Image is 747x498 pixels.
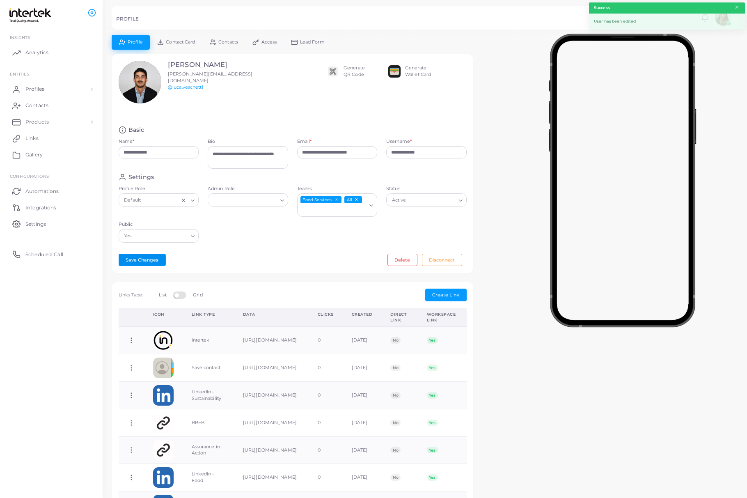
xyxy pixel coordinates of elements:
td: BBEB [183,409,234,436]
img: qr2.png [327,65,339,78]
a: Gallery [6,147,96,163]
button: Close [734,3,740,12]
input: Search for option [211,196,277,205]
span: Yes [427,474,438,481]
th: Action [119,308,144,327]
button: Create Link [425,289,467,301]
td: 0 [309,326,343,354]
span: Active [391,196,407,205]
button: Deselect Food Services [333,197,339,202]
button: Clear Selected [181,197,186,203]
span: INSIGHTS [10,35,30,40]
span: Products [25,118,49,126]
button: Save Changes [119,254,166,266]
span: Analytics [25,49,48,56]
div: Search for option [208,193,288,207]
td: [DATE] [343,464,382,491]
img: contactcard.png [153,358,174,378]
div: Generate Wallet Card [405,65,431,78]
span: No [390,474,401,481]
span: [PERSON_NAME][EMAIL_ADDRESS][DOMAIN_NAME] [168,71,252,83]
span: Contacts [218,40,238,44]
div: Generate QR Code [344,65,365,78]
div: Icon [153,312,174,317]
div: Data [243,312,300,317]
label: List [159,292,166,298]
img: phone-mock.b55596b7.png [549,34,696,327]
label: Profile Role [119,186,199,192]
button: Delete [387,254,417,266]
span: Yes [427,365,438,371]
label: Grid [193,292,202,298]
input: Search for option [298,206,367,215]
span: Create Link [432,292,459,298]
span: Contact Card [166,40,195,44]
span: Contacts [25,102,48,109]
h4: Settings [128,173,154,181]
a: Profiles [6,81,96,97]
td: LinkedIn - Food [183,464,234,491]
td: Intertek [183,326,234,354]
span: Default [123,196,142,205]
input: Search for option [143,196,179,205]
img: apple-wallet.png [388,65,401,78]
span: All [344,196,362,204]
span: Automations [25,188,59,195]
td: LinkedIn - Sustainability [183,381,234,409]
td: [URL][DOMAIN_NAME] [234,354,309,382]
label: Bio [208,138,288,145]
span: Gallery [25,151,43,158]
span: Access [261,40,277,44]
label: Teams [297,186,378,192]
img: linkedin.png [153,467,174,488]
label: Name [119,138,135,145]
td: Save contact [183,354,234,382]
span: Profile [128,40,143,44]
span: Lead Form [300,40,325,44]
td: Assurance in Action [183,436,234,464]
div: Created [352,312,373,317]
strong: Success [594,5,610,11]
span: Food Services [300,196,341,204]
span: No [390,420,401,426]
div: User has been edited [589,14,745,30]
img: customlink.png [153,440,174,460]
div: Direct Link [390,312,408,323]
button: Disconnect [422,254,462,266]
a: Products [6,114,96,130]
div: Clicks [318,312,334,317]
td: [URL][DOMAIN_NAME] [234,326,309,354]
input: Search for option [408,196,455,205]
span: Settings [25,220,46,228]
td: [DATE] [343,326,382,354]
div: Link Type [192,312,225,317]
td: [DATE] [343,381,382,409]
h4: Basic [128,126,144,134]
span: Yes [123,232,133,241]
td: [URL][DOMAIN_NAME] [234,409,309,436]
img: linkedin.png [153,385,174,406]
a: @luca.veschetti [168,84,203,90]
span: Links [25,135,39,142]
label: Admin Role [208,186,288,192]
td: [URL][DOMAIN_NAME] [234,381,309,409]
div: Search for option [386,193,467,207]
div: Workspace Link [427,312,458,323]
div: Search for option [119,229,199,242]
span: Yes [427,337,438,344]
label: Email [297,138,312,145]
label: Status [386,186,467,192]
span: No [390,337,401,344]
td: 0 [309,354,343,382]
div: Search for option [119,193,199,207]
span: Links Type: [119,292,143,298]
img: customlink.png [153,413,174,433]
td: [DATE] [343,354,382,382]
td: [URL][DOMAIN_NAME] [234,464,309,491]
img: logo [7,8,53,23]
button: Deselect All [354,197,360,202]
span: No [390,447,401,453]
span: No [390,392,401,399]
span: Yes [427,420,438,426]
